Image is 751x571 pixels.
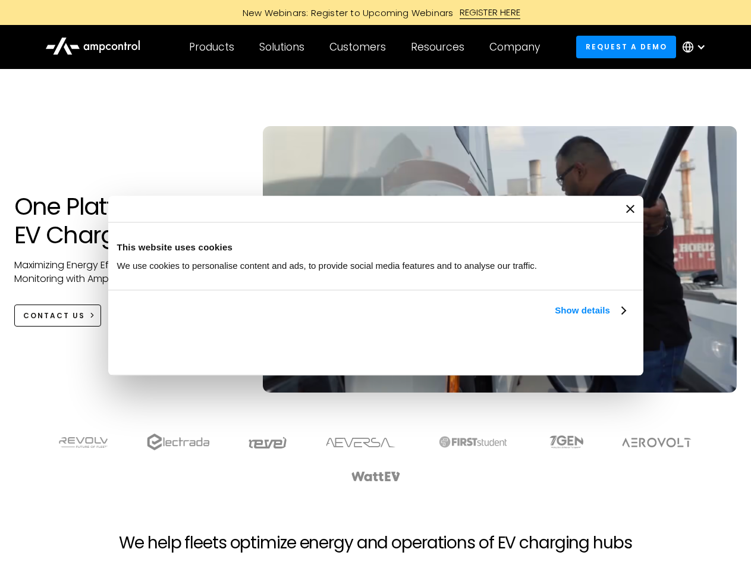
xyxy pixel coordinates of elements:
a: New Webinars: Register to Upcoming WebinarsREGISTER HERE [108,6,643,19]
button: Close banner [626,205,634,213]
img: WattEV logo [351,472,401,481]
div: Products [189,40,234,54]
button: Okay [459,331,630,366]
div: Resources [411,40,464,54]
div: CONTACT US [23,310,85,321]
a: Request a demo [576,36,676,58]
div: Customers [329,40,386,54]
img: electrada logo [147,434,209,450]
p: Maximizing Energy Efficiency, Uptime, and 24/7 Monitoring with Ampcontrol Solutions [14,259,240,285]
div: Company [489,40,540,54]
div: Solutions [259,40,304,54]
img: Aerovolt Logo [621,438,692,447]
h1: One Platform for EV Charging Hubs [14,192,240,249]
div: New Webinars: Register to Upcoming Webinars [231,7,460,19]
h2: We help fleets optimize energy and operations of EV charging hubs [119,533,631,553]
a: CONTACT US [14,305,102,327]
div: This website uses cookies [117,240,634,255]
span: We use cookies to personalise content and ads, to provide social media features and to analyse ou... [117,261,538,271]
a: Show details [555,303,625,318]
div: REGISTER HERE [460,6,521,19]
